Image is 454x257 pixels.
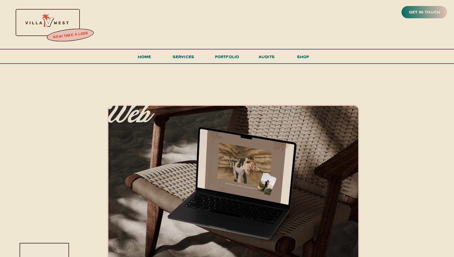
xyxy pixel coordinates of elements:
[8,77,152,162] p: All-inclusive branding, web design & copy
[408,8,441,16] a: get in touch
[46,29,95,41] a: new! take a look
[135,53,154,64] a: Home
[173,54,195,59] span: services
[258,53,276,63] a: audits
[171,53,196,64] a: services
[289,53,317,63] a: shop
[213,53,241,64] a: portfolio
